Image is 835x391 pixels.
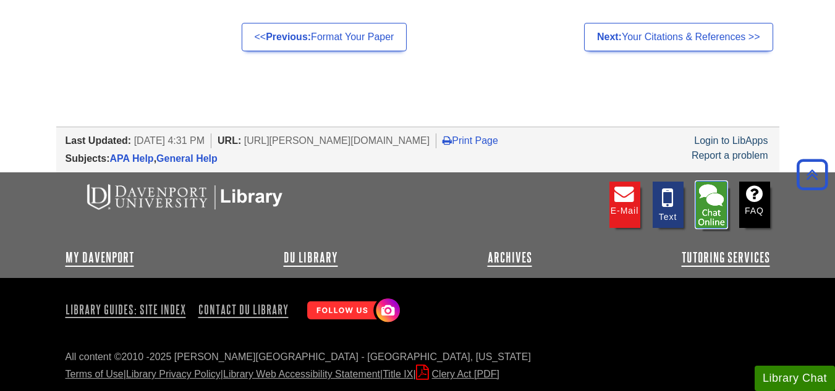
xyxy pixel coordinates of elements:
a: Archives [488,250,532,265]
strong: Previous: [266,32,311,42]
span: , [110,153,218,164]
a: Library Web Accessibility Statement [223,369,380,379]
a: Next:Your Citations & References >> [584,23,773,51]
a: Clery Act [416,369,499,379]
a: Terms of Use [66,369,124,379]
a: Library Privacy Policy [126,369,221,379]
strong: Next: [597,32,622,42]
img: DU Libraries [66,182,300,211]
span: URL: [218,135,241,146]
a: <<Previous:Format Your Paper [242,23,407,51]
span: Last Updated: [66,135,132,146]
a: General Help [156,153,218,164]
a: Text [653,182,684,228]
a: E-mail [609,182,640,228]
a: Login to LibApps [694,135,768,146]
span: [DATE] 4:31 PM [134,135,205,146]
a: Print Page [443,135,498,146]
a: DU Library [284,250,338,265]
button: Library Chat [755,366,835,391]
a: Report a problem [692,150,768,161]
a: Title IX [383,369,413,379]
li: Chat with Library [696,182,727,228]
a: FAQ [739,182,770,228]
span: [URL][PERSON_NAME][DOMAIN_NAME] [244,135,430,146]
a: APA Help [110,153,154,164]
span: Subjects: [66,153,110,164]
img: Follow Us! Instagram [301,293,403,329]
a: Contact DU Library [193,299,294,320]
a: Tutoring Services [682,250,770,265]
a: Back to Top [792,166,832,183]
a: My Davenport [66,250,134,265]
img: Library Chat [696,182,727,228]
a: Library Guides: Site Index [66,299,191,320]
i: Print Page [443,135,452,145]
div: All content ©2010 - 2025 [PERSON_NAME][GEOGRAPHIC_DATA] - [GEOGRAPHIC_DATA], [US_STATE] | | | | [66,350,770,382]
